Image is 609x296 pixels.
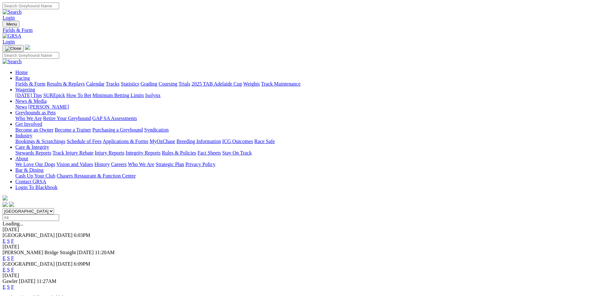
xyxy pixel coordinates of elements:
[3,33,21,39] img: GRSA
[144,127,168,133] a: Syndication
[15,185,58,190] a: Login To Blackbook
[3,221,23,226] span: Loading...
[6,22,17,27] span: Menu
[3,278,18,284] span: Gawler
[11,238,14,244] a: F
[37,278,57,284] span: 11:27AM
[15,144,49,150] a: Care & Integrity
[11,255,14,261] a: F
[3,9,22,15] img: Search
[3,202,8,207] img: facebook.svg
[15,173,606,179] div: Bar & Dining
[15,104,27,110] a: News
[25,45,30,50] img: logo-grsa-white.png
[178,81,190,87] a: Trials
[141,81,157,87] a: Grading
[77,250,94,255] span: [DATE]
[56,232,73,238] span: [DATE]
[3,255,6,261] a: E
[243,81,260,87] a: Weights
[121,81,139,87] a: Statistics
[15,162,606,167] div: About
[3,59,22,65] img: Search
[15,139,606,144] div: Industry
[56,162,93,167] a: Vision and Values
[3,195,8,201] img: logo-grsa-white.png
[74,232,90,238] span: 6:03PM
[254,139,275,144] a: Race Safe
[15,150,606,156] div: Care & Integrity
[222,150,252,156] a: Stay On Track
[56,261,73,267] span: [DATE]
[7,267,10,272] a: S
[3,273,606,278] div: [DATE]
[74,261,90,267] span: 6:09PM
[3,15,15,20] a: Login
[15,93,42,98] a: [DATE] Tips
[7,238,10,244] a: S
[3,21,20,27] button: Toggle navigation
[3,214,59,221] input: Select date
[15,93,606,98] div: Wagering
[3,244,606,250] div: [DATE]
[47,81,85,87] a: Results & Replays
[15,70,28,75] a: Home
[11,267,14,272] a: F
[3,250,76,255] span: [PERSON_NAME] Bridge Straight
[3,284,6,290] a: E
[57,173,136,178] a: Chasers Restaurant & Function Centre
[15,81,606,87] div: Racing
[15,139,65,144] a: Bookings & Scratchings
[3,52,59,59] input: Search
[15,104,606,110] div: News & Media
[126,150,160,156] a: Integrity Reports
[128,162,154,167] a: Who We Are
[198,150,221,156] a: Fact Sheets
[52,150,93,156] a: Track Injury Rebate
[261,81,301,87] a: Track Maintenance
[66,93,91,98] a: How To Bet
[191,81,242,87] a: 2025 TAB Adelaide Cup
[15,133,32,138] a: Industry
[86,81,105,87] a: Calendar
[43,93,65,98] a: SUREpick
[111,162,127,167] a: Careers
[15,116,606,121] div: Greyhounds as Pets
[43,116,91,121] a: Retire Your Greyhound
[15,179,46,184] a: Contact GRSA
[7,284,10,290] a: S
[3,232,55,238] span: [GEOGRAPHIC_DATA]
[15,127,53,133] a: Become an Owner
[15,98,47,104] a: News & Media
[103,139,148,144] a: Applications & Forms
[3,3,59,9] input: Search
[28,104,69,110] a: [PERSON_NAME]
[15,127,606,133] div: Get Involved
[15,110,56,115] a: Greyhounds as Pets
[15,121,42,127] a: Get Involved
[66,139,101,144] a: Schedule of Fees
[3,227,606,232] div: [DATE]
[92,127,143,133] a: Purchasing a Greyhound
[156,162,184,167] a: Strategic Plan
[145,93,160,98] a: Isolynx
[55,127,91,133] a: Become a Trainer
[11,284,14,290] a: F
[7,255,10,261] a: S
[222,139,253,144] a: ICG Outcomes
[3,267,6,272] a: E
[150,139,175,144] a: MyOzChase
[176,139,221,144] a: Breeding Information
[92,116,137,121] a: GAP SA Assessments
[15,87,35,92] a: Wagering
[15,173,55,178] a: Cash Up Your Club
[95,150,124,156] a: Injury Reports
[15,162,55,167] a: We Love Our Dogs
[15,150,51,156] a: Stewards Reports
[3,261,55,267] span: [GEOGRAPHIC_DATA]
[3,45,24,52] button: Toggle navigation
[15,167,43,173] a: Bar & Dining
[15,116,42,121] a: Who We Are
[3,238,6,244] a: E
[3,27,606,33] div: Fields & Form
